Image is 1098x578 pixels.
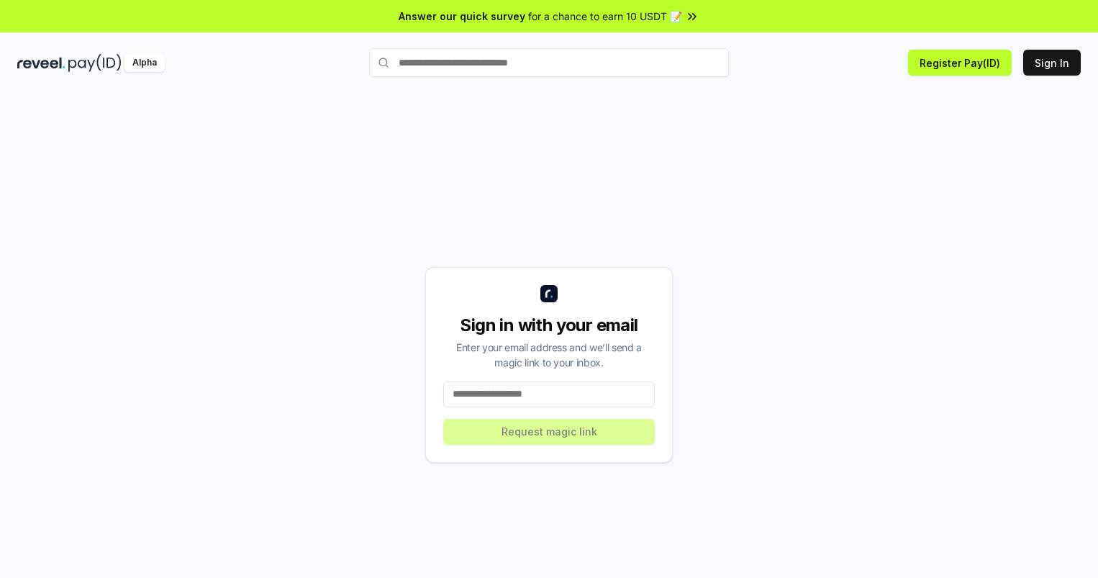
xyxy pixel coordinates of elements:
button: Register Pay(ID) [908,50,1012,76]
div: Enter your email address and we’ll send a magic link to your inbox. [443,340,655,370]
span: for a chance to earn 10 USDT 📝 [528,9,682,24]
img: logo_small [540,285,558,302]
div: Alpha [124,54,165,72]
img: pay_id [68,54,122,72]
span: Answer our quick survey [399,9,525,24]
img: reveel_dark [17,54,65,72]
button: Sign In [1023,50,1081,76]
div: Sign in with your email [443,314,655,337]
